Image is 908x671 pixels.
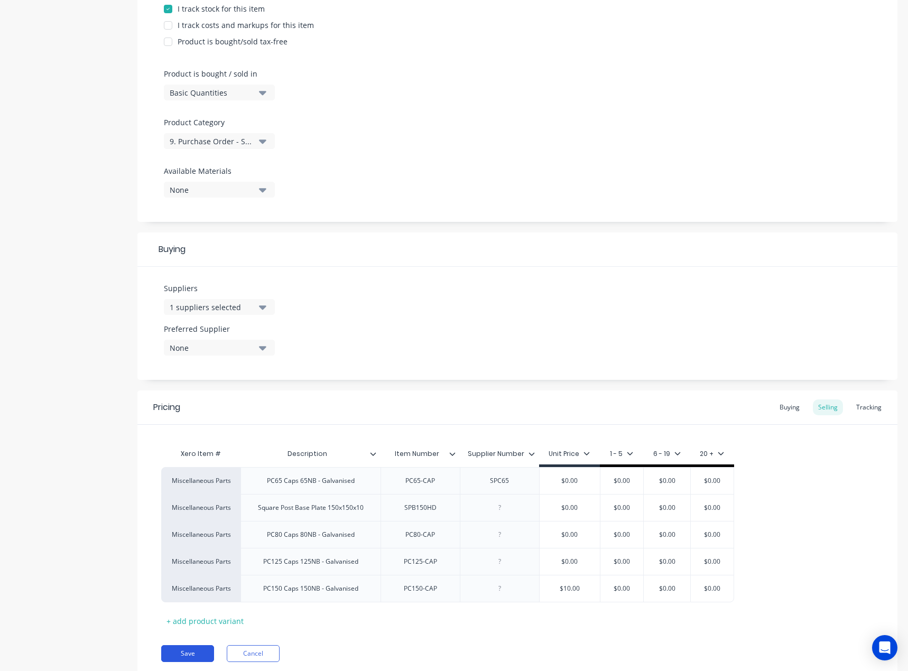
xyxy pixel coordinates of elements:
div: Description [240,441,374,467]
button: Basic Quantities [164,85,275,100]
div: Miscellaneous Parts [172,503,230,512]
div: PC125 Caps 125NB - Galvanised [255,555,367,569]
div: PC65 Caps 65NB - Galvanised [258,474,363,488]
div: $0.00 [685,468,738,494]
div: Pricing [153,401,180,414]
div: $0.00 [685,548,738,575]
div: Miscellaneous PartsPC65 Caps 65NB - GalvanisedPC65-CAPSPC65$0.00$0.00$0.00$0.00 [161,467,734,494]
div: Xero Item # [161,443,240,464]
div: Item Number [381,441,453,467]
div: Open Intercom Messenger [872,635,897,660]
div: 1 - 5 [610,449,633,459]
div: 20 + [700,449,724,459]
label: Product is bought / sold in [164,68,270,79]
div: Supplier Number [460,443,539,464]
div: $0.00 [641,495,693,521]
div: $0.00 [595,575,648,602]
div: + add product variant [161,613,249,629]
button: Save [161,645,214,662]
div: Item Number [381,443,460,464]
button: 9. Purchase Order - Services [164,133,275,149]
div: Basic Quantities [170,87,254,98]
div: $0.00 [685,521,738,548]
div: SPB150HD [394,501,447,515]
label: Available Materials [164,165,275,176]
button: None [164,340,275,356]
div: PC150-CAP [394,582,447,595]
div: $0.00 [641,468,693,494]
div: Description [240,443,381,464]
div: Miscellaneous Parts [172,584,230,593]
div: $0.00 [540,548,600,575]
div: $0.00 [595,468,648,494]
div: Miscellaneous Parts [172,476,230,486]
div: Product is bought/sold tax-free [178,36,288,47]
div: $0.00 [540,468,600,494]
div: $10.00 [540,575,600,602]
div: I track costs and markups for this item [178,20,314,31]
div: None [170,342,254,353]
div: Unit Price [549,449,590,459]
div: Miscellaneous Parts [172,530,230,539]
div: PC80-CAP [394,528,447,542]
div: $0.00 [595,495,648,521]
div: Buying [137,232,897,267]
div: PC125-CAP [394,555,447,569]
div: Miscellaneous PartsSquare Post Base Plate 150x150x10SPB150HD$0.00$0.00$0.00$0.00 [161,494,734,521]
button: Cancel [227,645,280,662]
label: Product Category [164,117,270,128]
button: 1 suppliers selected [164,299,275,315]
div: Miscellaneous PartsPC150 Caps 150NB - GalvanisedPC150-CAP$10.00$0.00$0.00$0.00 [161,575,734,602]
div: SPC65 [473,474,526,488]
div: Miscellaneous PartsPC80 Caps 80NB - GalvanisedPC80-CAP$0.00$0.00$0.00$0.00 [161,521,734,548]
div: 1 suppliers selected [170,302,254,313]
div: None [170,184,254,195]
div: I track stock for this item [178,3,265,14]
div: Miscellaneous Parts [172,557,230,566]
div: 6 - 19 [653,449,681,459]
div: Miscellaneous PartsPC125 Caps 125NB - GalvanisedPC125-CAP$0.00$0.00$0.00$0.00 [161,548,734,575]
div: Buying [774,399,805,415]
div: PC80 Caps 80NB - Galvanised [258,528,363,542]
div: $0.00 [685,575,738,602]
div: $0.00 [641,575,693,602]
div: $0.00 [540,495,600,521]
div: $0.00 [685,495,738,521]
div: $0.00 [641,521,693,548]
div: Supplier Number [460,441,533,467]
div: PC65-CAP [394,474,447,488]
div: $0.00 [540,521,600,548]
button: None [164,182,275,198]
div: Square Post Base Plate 150x150x10 [249,501,372,515]
div: Selling [813,399,843,415]
label: Preferred Supplier [164,323,275,334]
div: PC150 Caps 150NB - Galvanised [255,582,367,595]
label: Suppliers [164,283,275,294]
div: $0.00 [595,548,648,575]
div: $0.00 [595,521,648,548]
div: 9. Purchase Order - Services [170,136,254,147]
div: $0.00 [641,548,693,575]
div: Tracking [851,399,887,415]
